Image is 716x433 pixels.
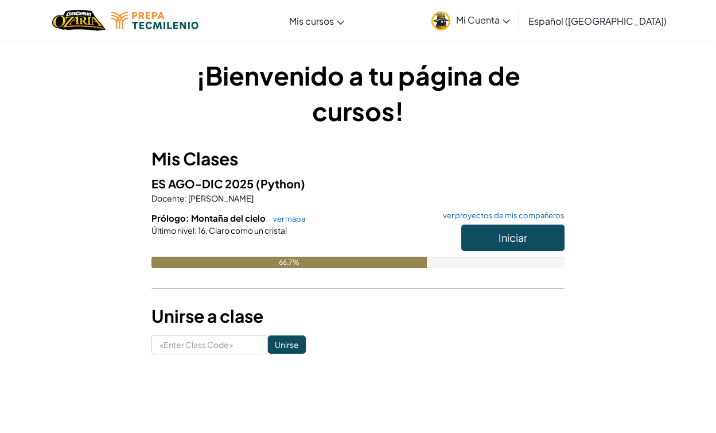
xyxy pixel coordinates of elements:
input: Unirse [268,335,306,354]
h1: ¡Bienvenido a tu página de cursos! [151,57,565,129]
img: Tecmilenio logo [111,12,199,29]
h3: Mis Clases [151,146,565,172]
span: [PERSON_NAME] [187,193,254,203]
a: Ozaria by CodeCombat logo [52,9,106,32]
a: ver proyectos de mis compañeros [437,212,565,219]
span: : [185,193,187,203]
span: Iniciar [499,231,527,244]
div: 66.7% [151,257,427,268]
input: <Enter Class Code> [151,335,268,354]
a: Español ([GEOGRAPHIC_DATA]) [523,5,672,36]
span: Prólogo: Montaña del cielo [151,212,267,223]
span: ES AGO-DIC 2025 [151,176,256,191]
span: (Python) [256,176,305,191]
img: avatar [431,11,450,30]
span: Español ([GEOGRAPHIC_DATA]) [528,15,667,27]
span: Docente [151,193,185,203]
a: Mi Cuenta [426,2,516,38]
span: 16. [197,225,208,235]
a: Mis cursos [283,5,350,36]
span: Mis cursos [289,15,334,27]
span: Mi Cuenta [456,14,510,26]
h3: Unirse a clase [151,303,565,329]
button: Iniciar [461,225,565,251]
span: : [194,225,197,235]
a: ver mapa [267,214,305,223]
span: Último nivel [151,225,194,235]
img: Home [52,9,106,32]
span: Claro como un cristal [208,225,287,235]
